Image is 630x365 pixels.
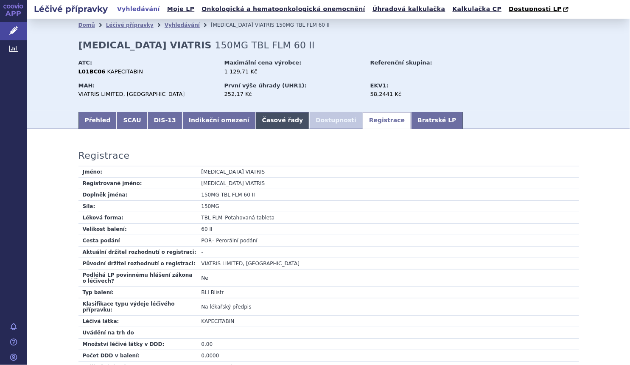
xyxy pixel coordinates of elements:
[197,189,579,200] td: 150MG TBL FLM 60 II
[197,223,579,235] td: 60 II
[165,3,197,15] a: Moje LP
[117,112,147,129] a: SCAU
[78,150,130,161] h3: Registrace
[148,112,182,129] a: DIS-13
[197,212,579,223] td: –
[197,298,579,315] td: Na lékařský předpis
[202,238,212,244] span: POR
[224,82,307,89] strong: První výše úhrady (UHR1):
[197,200,579,212] td: 150MG
[78,338,197,350] td: Množství léčivé látky v DDD:
[197,246,579,258] td: -
[197,258,579,269] td: VIATRIS LIMITED, [GEOGRAPHIC_DATA]
[78,286,197,298] td: Typ balení:
[78,59,92,66] strong: ATC:
[78,298,197,315] td: Klasifikace typu výdeje léčivého přípravku:
[78,269,197,286] td: Podléhá LP povinnému hlášení zákona o léčivech?
[107,68,143,75] span: KAPECITABIN
[256,112,310,129] a: Časové řady
[78,22,95,28] a: Domů
[224,59,302,66] strong: Maximální cena výrobce:
[78,177,197,189] td: Registrované jméno:
[27,3,115,15] h2: Léčivé přípravky
[182,112,256,129] a: Indikační omezení
[370,68,466,76] div: -
[78,68,106,75] strong: L01BC06
[78,258,197,269] td: Původní držitel rozhodnutí o registraci:
[78,200,197,212] td: Síla:
[450,3,504,15] a: Kalkulačka CP
[202,289,209,295] span: BLI
[224,90,362,98] div: 252,17 Kč
[197,177,579,189] td: [MEDICAL_DATA] VIATRIS
[509,6,562,12] span: Dostupnosti LP
[78,189,197,200] td: Doplněk jména:
[506,3,573,15] a: Dostupnosti LP
[78,112,117,129] a: Přehled
[78,315,197,327] td: Léčivá látka:
[78,212,197,223] td: Léková forma:
[78,90,216,98] div: VIATRIS LIMITED, [GEOGRAPHIC_DATA]
[106,22,154,28] a: Léčivé přípravky
[370,82,389,89] strong: EKV1:
[225,215,275,221] span: Potahovaná tableta
[78,235,197,246] td: Cesta podání
[197,166,579,178] td: [MEDICAL_DATA] VIATRIS
[224,68,362,76] div: 1 129,71 Kč
[197,327,579,338] td: -
[211,22,274,28] span: [MEDICAL_DATA] VIATRIS
[78,246,197,258] td: Aktuální držitel rozhodnutí o registraci:
[202,215,223,221] span: TBL FLM
[197,269,579,286] td: Ne
[370,59,432,66] strong: Referenční skupina:
[78,327,197,338] td: Uvádění na trh do
[78,82,95,89] strong: MAH:
[197,315,579,327] td: KAPECITABIN
[370,90,466,98] div: 58,2441 Kč
[197,350,579,361] td: 0,0000
[215,40,315,51] span: 150MG TBL FLM 60 II
[199,3,368,15] a: Onkologická a hematoonkologická onemocnění
[276,22,330,28] span: 150MG TBL FLM 60 II
[115,3,162,15] a: Vyhledávání
[78,223,197,235] td: Velikost balení:
[363,112,411,129] a: Registrace
[411,112,462,129] a: Bratrské LP
[211,289,224,295] span: Blistr
[165,22,200,28] a: Vyhledávání
[197,235,579,246] td: – Perorální podání
[78,350,197,361] td: Počet DDD v balení:
[78,166,197,178] td: Jméno:
[202,341,213,347] span: 0,00
[370,3,448,15] a: Úhradová kalkulačka
[78,40,212,51] strong: [MEDICAL_DATA] VIATRIS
